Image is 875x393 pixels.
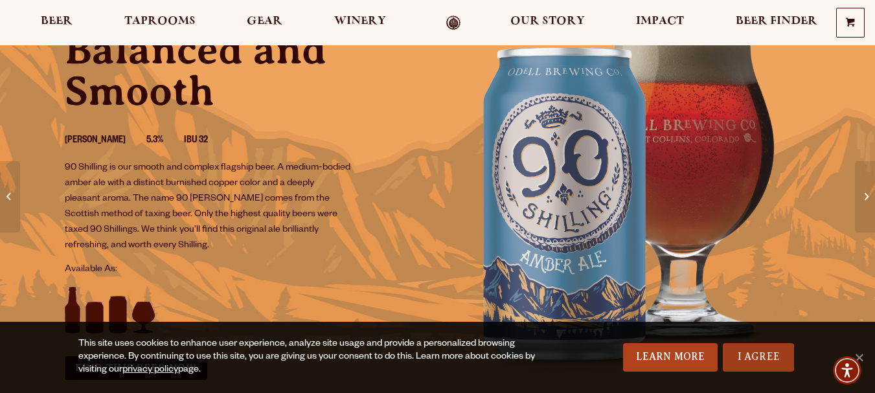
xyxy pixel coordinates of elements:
li: IBU 32 [184,133,229,150]
span: Beer [41,16,73,27]
span: Taprooms [124,16,196,27]
a: Impact [628,16,692,30]
a: Odell Home [429,16,478,30]
a: Our Story [502,16,593,30]
div: This site uses cookies to enhance user experience, analyze site usage and provide a personalized ... [78,338,565,377]
span: Impact [636,16,684,27]
span: Beer Finder [736,16,817,27]
span: Winery [334,16,386,27]
a: privacy policy [122,365,178,376]
div: Accessibility Menu [833,356,861,385]
a: Beer Finder [727,16,826,30]
li: [PERSON_NAME] [65,133,146,150]
p: Available As: [65,262,422,278]
a: Gear [238,16,291,30]
a: I Agree [723,343,794,372]
span: Our Story [510,16,585,27]
a: Winery [326,16,394,30]
p: Balanced and Smooth [65,29,422,112]
a: Learn More [623,343,718,372]
p: 90 Shilling is our smooth and complex flagship beer. A medium-bodied amber ale with a distinct bu... [65,161,351,254]
a: Taprooms [116,16,204,30]
li: 5.3% [146,133,184,150]
a: Beer [32,16,81,30]
span: Gear [247,16,282,27]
